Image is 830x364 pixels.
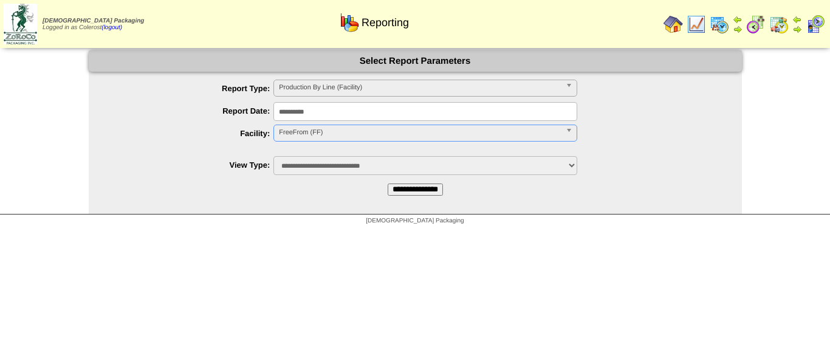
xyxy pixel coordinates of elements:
img: arrowright.gif [733,24,743,34]
label: Report Type: [113,84,274,93]
label: Report Date: [113,106,274,115]
img: zoroco-logo-small.webp [4,4,37,44]
img: line_graph.gif [687,15,706,34]
img: calendarinout.gif [769,15,789,34]
label: Facility: [113,129,274,138]
img: calendarprod.gif [710,15,729,34]
span: Production By Line (Facility) [279,80,561,95]
img: calendarblend.gif [746,15,766,34]
img: arrowright.gif [792,24,802,34]
span: FreeFrom (FF) [279,125,561,140]
label: View Type: [113,160,274,170]
a: (logout) [101,24,122,31]
img: calendarcustomer.gif [806,15,825,34]
span: Reporting [362,16,409,29]
span: [DEMOGRAPHIC_DATA] Packaging [43,18,144,24]
img: arrowleft.gif [792,15,802,24]
img: arrowleft.gif [733,15,743,24]
img: graph.gif [340,13,359,32]
span: Logged in as Colerost [43,18,144,31]
span: [DEMOGRAPHIC_DATA] Packaging [366,218,464,224]
img: home.gif [664,15,683,34]
div: Select Report Parameters [89,50,742,72]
